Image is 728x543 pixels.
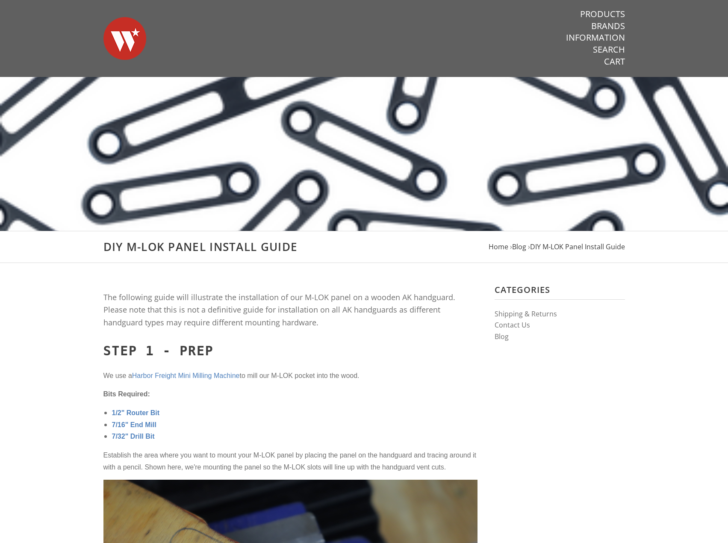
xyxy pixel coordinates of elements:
[591,21,625,32] a: Brands
[512,242,526,251] a: Blog
[103,343,214,358] span: Step 1 - Prep
[103,452,477,471] span: Establish the area where you want to mount your M-LOK panel by placing the panel on the handguard...
[566,32,625,43] a: Information
[103,372,360,379] span: We use a to mill our M-LOK pocket into the wood.
[495,320,530,330] a: Contact Us
[489,242,508,251] a: Home
[103,240,625,254] h1: DIY M-LOK Panel Install Guide
[495,284,625,300] h3: Categories
[103,292,455,328] span: The following guide will illustrate the installation of our M-LOK panel on a wooden AK handguard....
[495,309,557,319] a: Shipping & Returns
[530,242,625,251] a: DIY M-LOK Panel Install Guide
[593,44,625,55] a: Search
[103,9,146,68] img: Warsaw Wood Co.
[510,241,526,253] li: ›
[112,421,157,428] a: 7/16" End Mill
[132,372,240,379] a: Harbor Freight Mini Milling Machine
[528,241,625,253] li: ›
[495,332,509,341] a: Blog
[112,433,155,440] a: 7/32" Drill Bit
[580,9,625,20] a: Products
[103,390,150,398] span: Bits Required:
[112,409,160,416] a: 1/2" Router Bit
[604,56,625,67] a: Cart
